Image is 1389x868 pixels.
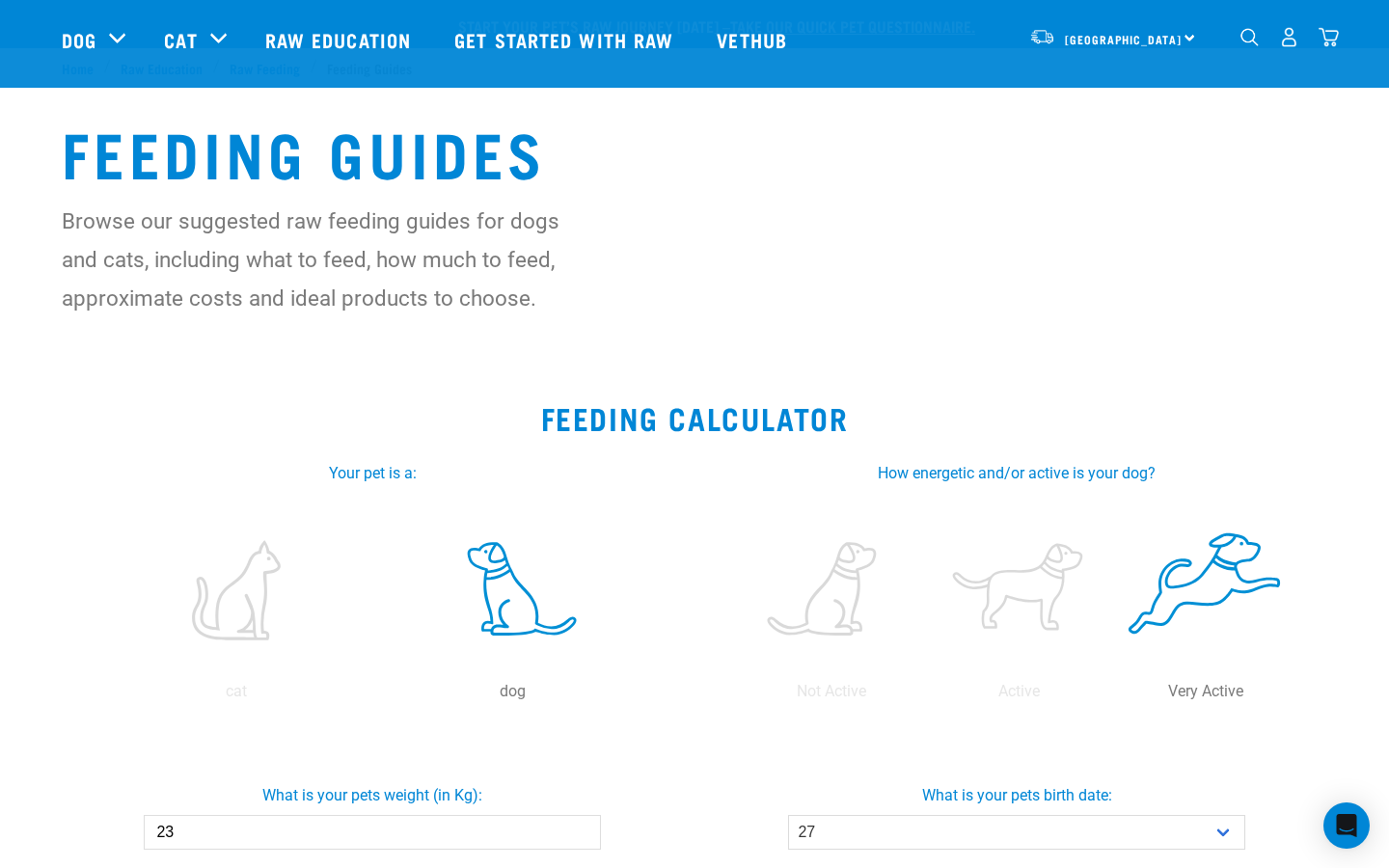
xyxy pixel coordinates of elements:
label: What is your pets birth date: [691,784,1343,807]
img: user.png [1279,27,1299,47]
label: Your pet is a: [73,462,671,485]
p: cat [101,680,370,703]
p: dog [378,680,647,703]
a: Vethub [697,1,811,78]
a: Raw Education [246,1,435,78]
img: home-icon-1@2x.png [1240,28,1259,46]
a: Cat [164,25,197,54]
a: Get started with Raw [435,1,697,78]
h2: Feeding Calculator [23,400,1366,435]
label: What is your pets weight (in Kg): [46,784,698,807]
p: Very Active [1116,680,1295,703]
a: Dog [62,25,96,54]
h1: Feeding Guides [62,117,1327,186]
label: How energetic and/or active is your dog? [718,462,1316,485]
img: van-moving.png [1029,28,1055,45]
p: Browse our suggested raw feeding guides for dogs and cats, including what to feed, how much to fe... [62,202,568,317]
img: home-icon@2x.png [1319,27,1339,47]
div: Open Intercom Messenger [1323,802,1370,849]
p: Active [929,680,1108,703]
p: Not Active [742,680,921,703]
span: [GEOGRAPHIC_DATA] [1065,36,1182,42]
